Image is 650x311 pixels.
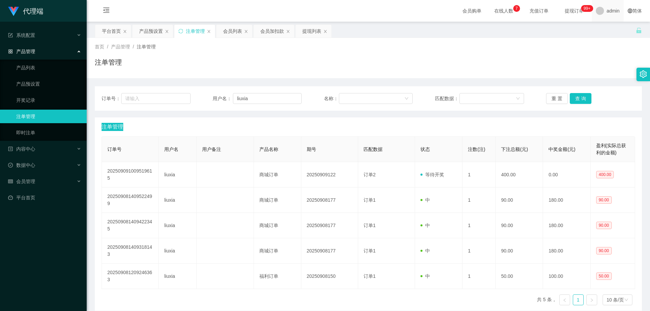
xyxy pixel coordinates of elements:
[590,298,594,302] i: 图标: right
[159,238,197,264] td: liuxia
[165,29,169,34] i: 图标: close
[8,162,35,168] span: 数据中心
[8,49,35,54] span: 产品管理
[420,197,430,203] span: 中
[462,264,496,289] td: 1
[420,248,430,253] span: 中
[405,96,409,101] i: 图标: down
[307,147,316,152] span: 期号
[254,162,301,187] td: 商城订单
[254,238,301,264] td: 商城订单
[496,213,543,238] td: 90.00
[159,264,197,289] td: liuxia
[301,187,358,213] td: 20250908177
[260,25,284,38] div: 会员加扣款
[501,147,528,152] span: 下注总额(元)
[8,146,35,152] span: 内容中心
[516,96,520,101] i: 图标: down
[491,8,517,13] span: 在线人数
[164,147,178,152] span: 用户名
[546,93,568,104] button: 重 置
[254,187,301,213] td: 商城订单
[8,49,13,54] i: 图标: appstore-o
[301,264,358,289] td: 20250908150
[202,147,221,152] span: 用户备注
[596,196,612,204] span: 90.00
[23,0,43,22] h1: 代理端
[364,147,383,152] span: 匹配数据
[8,179,35,184] span: 会员管理
[496,264,543,289] td: 50.00
[496,238,543,264] td: 90.00
[16,93,81,107] a: 开奖记录
[259,147,278,152] span: 产品名称
[543,187,590,213] td: 180.00
[323,29,327,34] i: 图标: close
[420,172,444,177] span: 等待开奖
[95,0,118,22] i: 图标: menu-fold
[8,32,35,38] span: 系统配置
[586,294,597,305] li: 下一页
[462,187,496,213] td: 1
[301,162,358,187] td: 20250909122
[420,223,430,228] span: 中
[8,191,81,204] a: 图标: dashboard平台首页
[16,61,81,74] a: 产品列表
[102,123,123,131] span: 注单管理
[420,273,430,279] span: 中
[468,147,485,152] span: 注数(注)
[561,8,587,13] span: 提现订单
[102,162,159,187] td: 202509091009519615
[102,264,159,289] td: 202509081209246363
[526,8,552,13] span: 充值订单
[513,5,520,12] sup: 7
[8,33,13,38] i: 图标: form
[107,147,122,152] span: 订单号
[123,29,127,34] i: 图标: close
[159,213,197,238] td: liuxia
[16,126,81,139] a: 即时注单
[596,272,612,280] span: 50.00
[563,298,567,302] i: 图标: left
[8,8,43,14] a: 代理端
[543,213,590,238] td: 180.00
[596,171,614,178] span: 400.00
[496,187,543,213] td: 90.00
[254,264,301,289] td: 福利订单
[573,294,584,305] li: 1
[624,298,628,303] i: 图标: down
[186,25,205,38] div: 注单管理
[8,179,13,184] i: 图标: table
[233,93,302,104] input: 请输入
[102,238,159,264] td: 202509081409318143
[596,143,626,155] span: 盈利(实际总获利的金额)
[8,147,13,151] i: 图标: profile
[137,44,156,49] span: 注单管理
[596,247,612,254] span: 90.00
[207,29,211,34] i: 图标: close
[95,57,122,67] h1: 注单管理
[302,25,321,38] div: 提现列表
[607,295,624,305] div: 10 条/页
[286,29,290,34] i: 图标: close
[95,44,104,49] span: 首页
[364,197,376,203] span: 订单1
[324,95,339,102] span: 名称：
[364,223,376,228] span: 订单1
[570,93,591,104] button: 查 询
[102,95,121,102] span: 订单号：
[139,25,163,38] div: 产品预设置
[543,162,590,187] td: 0.00
[516,5,518,12] p: 7
[559,294,570,305] li: 上一页
[107,44,108,49] span: /
[121,93,190,104] input: 请输入
[102,213,159,238] td: 202509081409422345
[8,163,13,168] i: 图标: check-circle-o
[8,7,19,16] img: logo.9652507e.png
[159,162,197,187] td: liuxia
[244,29,248,34] i: 图标: close
[640,70,647,78] i: 图标: setting
[573,295,583,305] a: 1
[581,5,593,12] sup: 1112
